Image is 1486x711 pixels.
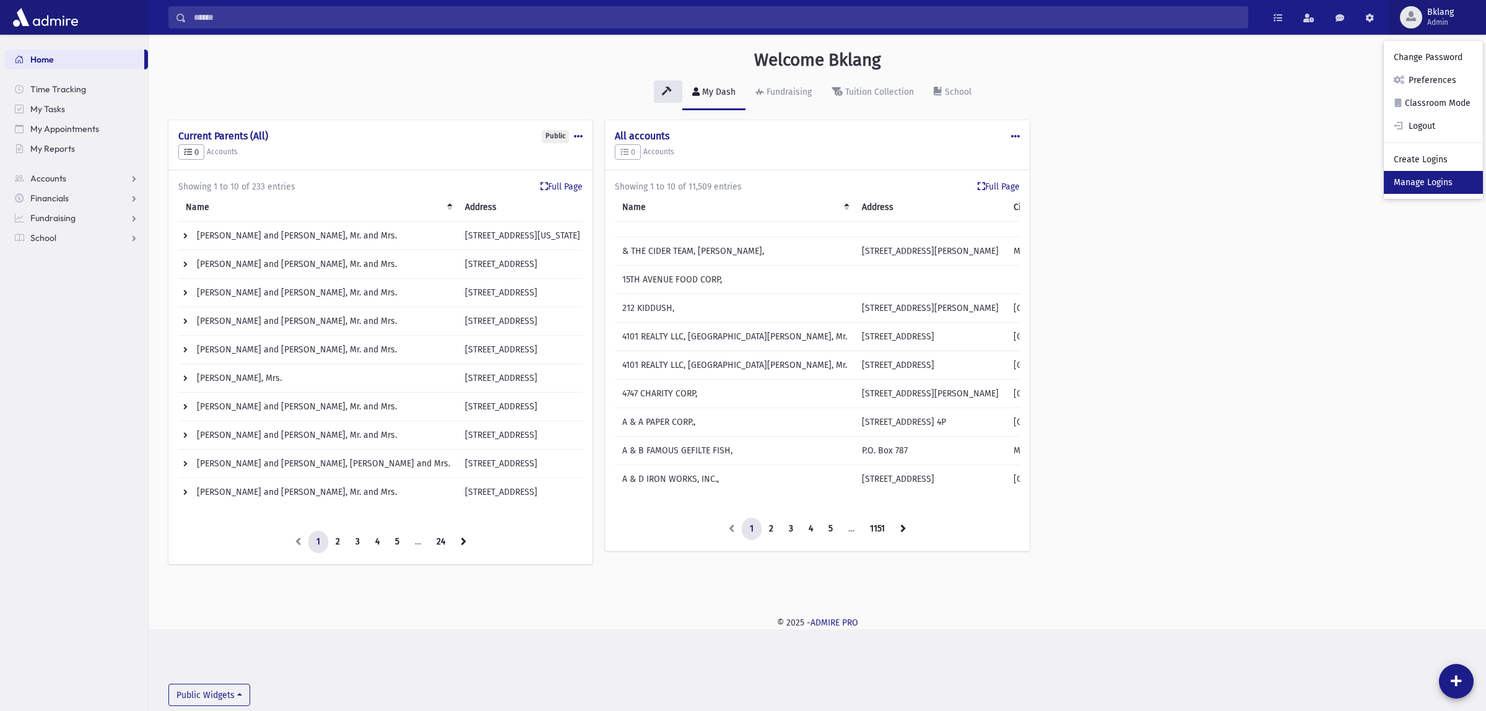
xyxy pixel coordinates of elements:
[458,250,588,279] td: [STREET_ADDRESS]
[615,437,854,465] td: A & B FAMOUS GEFILTE FISH,
[615,237,854,266] td: & THE CIDER TEAM, [PERSON_NAME],
[1006,380,1184,408] td: [GEOGRAPHIC_DATA], [GEOGRAPHIC_DATA]
[178,180,583,193] div: Showing 1 to 10 of 233 entries
[615,351,854,380] td: 4101 REALTY LLC, [GEOGRAPHIC_DATA][PERSON_NAME], Mr.
[178,336,458,364] td: [PERSON_NAME] and [PERSON_NAME], Mr. and Mrs.
[5,99,148,119] a: My Tasks
[541,180,583,193] a: Full Page
[854,465,1006,494] td: [STREET_ADDRESS]
[5,79,148,99] a: Time Tracking
[862,518,893,540] a: 1151
[178,393,458,421] td: [PERSON_NAME] and [PERSON_NAME], Mr. and Mrs.
[458,222,588,250] td: [STREET_ADDRESS][US_STATE]
[458,393,588,421] td: [STREET_ADDRESS]
[854,237,1006,266] td: [STREET_ADDRESS][PERSON_NAME]
[854,294,1006,323] td: [STREET_ADDRESS][PERSON_NAME]
[1384,69,1483,92] a: Preferences
[178,364,458,393] td: [PERSON_NAME], Mrs.
[1384,92,1483,115] a: Classroom Mode
[1006,294,1184,323] td: [GEOGRAPHIC_DATA]
[458,193,588,222] th: Address
[30,143,75,154] span: My Reports
[615,323,854,351] td: 4101 REALTY LLC, [GEOGRAPHIC_DATA][PERSON_NAME], Mr.
[615,144,1019,160] h5: Accounts
[458,478,588,507] td: [STREET_ADDRESS]
[328,531,348,553] a: 2
[822,76,924,110] a: Tuition Collection
[615,180,1019,193] div: Showing 1 to 10 of 11,509 entries
[30,193,69,204] span: Financials
[5,139,148,159] a: My Reports
[178,478,458,507] td: [PERSON_NAME] and [PERSON_NAME], Mr. and Mrs.
[1006,465,1184,494] td: [GEOGRAPHIC_DATA]
[854,437,1006,465] td: P.O. Box 787
[178,222,458,250] td: [PERSON_NAME] and [PERSON_NAME], Mr. and Mrs.
[308,531,328,553] a: 1
[1427,17,1454,27] span: Admin
[1006,437,1184,465] td: Monsey, [GEOGRAPHIC_DATA] 10952
[1384,171,1483,194] a: Manage Logins
[30,123,99,134] span: My Appointments
[458,279,588,307] td: [STREET_ADDRESS]
[1427,7,1454,17] span: Bklang
[5,119,148,139] a: My Appointments
[854,193,1006,222] th: Address
[178,250,458,279] td: [PERSON_NAME] and [PERSON_NAME], Mr. and Mrs.
[843,87,914,97] div: Tuition Collection
[615,266,854,294] td: 15TH AVENUE FOOD CORP,
[178,130,583,142] h4: Current Parents (All)
[1006,351,1184,380] td: [GEOGRAPHIC_DATA]
[542,130,569,143] div: Public
[781,518,801,540] a: 3
[5,208,148,228] a: Fundraising
[178,144,204,160] button: 0
[5,50,144,69] a: Home
[458,364,588,393] td: [STREET_ADDRESS]
[30,212,76,224] span: Fundraising
[615,294,854,323] td: 212 KIDDUSH,
[428,531,453,553] a: 24
[742,518,762,540] a: 1
[10,5,81,30] img: AdmirePro
[801,518,821,540] a: 4
[184,147,199,157] span: 0
[30,173,66,184] span: Accounts
[854,380,1006,408] td: [STREET_ADDRESS][PERSON_NAME]
[764,87,812,97] div: Fundraising
[615,130,1019,142] h4: All accounts
[615,408,854,437] td: A & A PAPER CORP.,
[745,76,822,110] a: Fundraising
[854,323,1006,351] td: [STREET_ADDRESS]
[178,421,458,450] td: [PERSON_NAME] and [PERSON_NAME], Mr. and Mrs.
[30,232,56,243] span: School
[620,147,635,157] span: 0
[387,531,407,553] a: 5
[1384,115,1483,137] a: Logout
[178,144,583,160] h5: Accounts
[168,616,1466,629] div: © 2025 -
[458,307,588,336] td: [STREET_ADDRESS]
[5,188,148,208] a: Financials
[178,193,458,222] th: Name
[1006,237,1184,266] td: Monsey, [GEOGRAPHIC_DATA] 10952
[615,380,854,408] td: 4747 CHARITY CORP,
[30,103,65,115] span: My Tasks
[178,279,458,307] td: [PERSON_NAME] and [PERSON_NAME], Mr. and Mrs.
[1006,193,1184,222] th: CityStateZip
[615,144,641,160] button: 0
[615,465,854,494] td: A & D IRON WORKS, INC.,
[854,351,1006,380] td: [STREET_ADDRESS]
[924,76,981,110] a: School
[347,531,368,553] a: 3
[367,531,388,553] a: 4
[458,450,588,478] td: [STREET_ADDRESS]
[5,228,148,248] a: School
[700,87,736,97] div: My Dash
[30,54,54,65] span: Home
[978,180,1020,193] a: Full Page
[942,87,971,97] div: School
[5,168,148,188] a: Accounts
[186,6,1248,28] input: Search
[810,617,858,628] a: ADMIRE PRO
[682,76,745,110] a: My Dash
